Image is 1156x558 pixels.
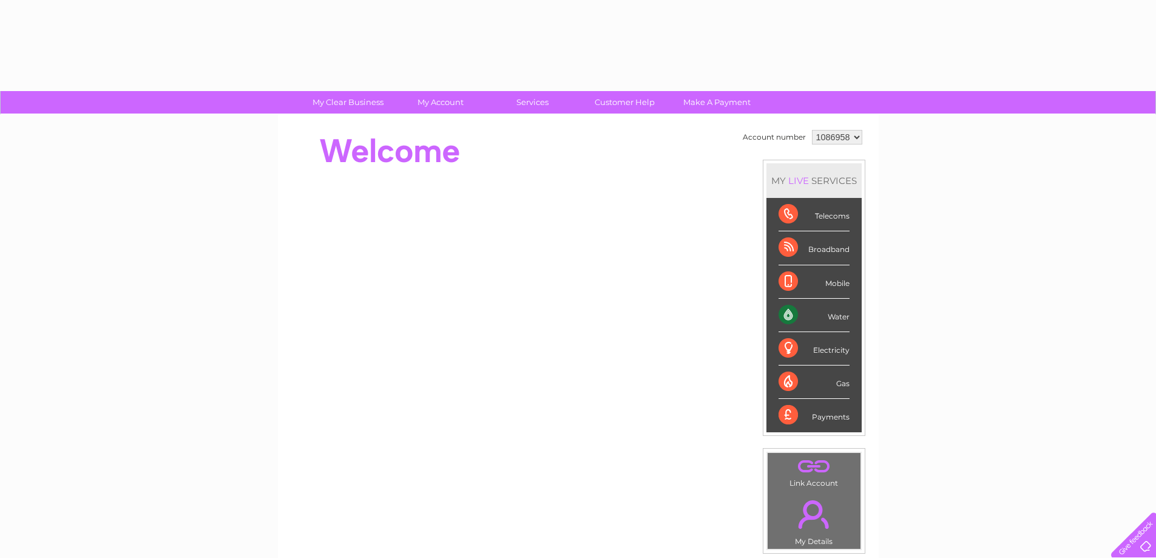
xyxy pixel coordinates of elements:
div: Mobile [779,265,850,299]
td: Account number [740,127,809,148]
div: Payments [779,399,850,432]
a: My Clear Business [298,91,398,114]
div: Water [779,299,850,332]
div: MY SERVICES [766,163,862,198]
div: Electricity [779,332,850,366]
td: Link Account [767,452,861,491]
div: LIVE [786,175,811,186]
a: Customer Help [575,91,675,114]
a: . [771,456,857,477]
div: Telecoms [779,198,850,231]
a: Make A Payment [667,91,767,114]
td: My Details [767,490,861,549]
a: . [771,493,857,536]
a: Services [482,91,583,114]
div: Broadband [779,231,850,265]
a: My Account [390,91,490,114]
div: Gas [779,366,850,399]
